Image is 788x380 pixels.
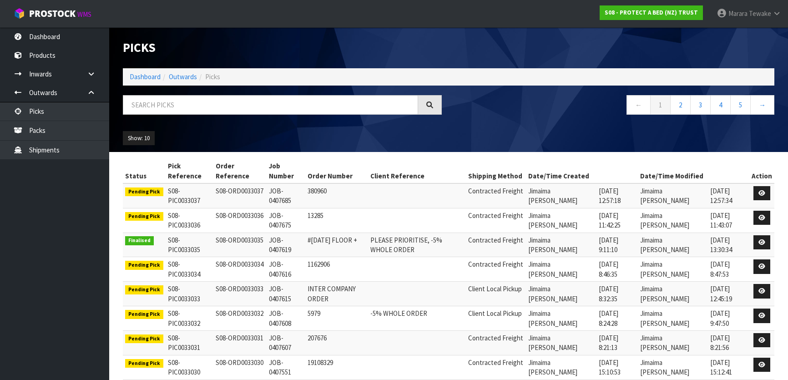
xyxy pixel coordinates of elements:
span: Contracted Freight [468,236,523,244]
span: Tewake [749,9,771,18]
a: 4 [710,95,731,115]
td: [DATE] 12:45:19 [708,282,749,306]
td: [DATE] 15:10:53 [596,355,638,380]
button: Show: 10 [123,131,155,146]
span: Pending Pick [125,285,163,294]
td: [DATE] 12:57:34 [708,183,749,208]
span: Client Local Pickup [468,309,522,318]
td: JOB-0407615 [267,282,305,306]
td: [DATE] 8:47:53 [708,257,749,282]
strong: S08 - PROTECT A BED (NZ) TRUST [605,9,698,16]
td: JOB-0407608 [267,306,305,331]
td: S08-ORD0033035 [213,233,266,257]
a: → [750,95,774,115]
th: Pick Reference [166,159,214,183]
a: 3 [690,95,711,115]
span: Contracted Freight [468,260,523,269]
td: S08-ORD0033034 [213,257,266,282]
td: 13285 [305,208,368,233]
td: S08-PIC0033033 [166,282,214,306]
td: S08-PIC0033037 [166,183,214,208]
td: S08-PIC0033030 [166,355,214,380]
span: ProStock [29,8,76,20]
th: Order Reference [213,159,266,183]
td: 5979 [305,306,368,331]
td: JOB-0407685 [267,183,305,208]
span: Finalised [125,236,154,245]
td: Jimaima [PERSON_NAME] [526,208,596,233]
td: INTER COMPANY ORDER [305,282,368,306]
td: Jimaima [PERSON_NAME] [638,306,708,331]
td: [DATE] 11:43:07 [708,208,749,233]
td: Jimaima [PERSON_NAME] [526,233,596,257]
a: 5 [730,95,751,115]
td: Jimaima [PERSON_NAME] [526,330,596,355]
td: [DATE] 8:21:56 [708,330,749,355]
span: Client Local Pickup [468,284,522,293]
a: ← [626,95,651,115]
td: JOB-0407607 [267,330,305,355]
td: JOB-0407619 [267,233,305,257]
td: Jimaima [PERSON_NAME] [526,257,596,282]
th: Order Number [305,159,368,183]
td: Jimaima [PERSON_NAME] [638,355,708,380]
td: S08-PIC0033035 [166,233,214,257]
td: 1162906 [305,257,368,282]
td: Jimaima [PERSON_NAME] [638,183,708,208]
th: Client Reference [368,159,466,183]
td: Jimaima [PERSON_NAME] [526,355,596,380]
td: PLEASE PRIORITISE, -5% WHOLE ORDER [368,233,466,257]
td: [DATE] 8:21:13 [596,330,638,355]
td: JOB-0407551 [267,355,305,380]
a: S08 - PROTECT A BED (NZ) TRUST [600,5,703,20]
a: Dashboard [130,72,161,81]
td: 19108329 [305,355,368,380]
nav: Page navigation [455,95,774,117]
td: [DATE] 8:32:35 [596,282,638,306]
span: Pending Pick [125,310,163,319]
td: 380960 [305,183,368,208]
td: JOB-0407616 [267,257,305,282]
span: Contracted Freight [468,187,523,195]
th: Job Number [267,159,305,183]
td: S08-ORD0033036 [213,208,266,233]
h1: Picks [123,41,442,55]
a: 1 [650,95,671,115]
span: Pending Pick [125,261,163,270]
input: Search picks [123,95,418,115]
img: cube-alt.png [14,8,25,19]
span: Contracted Freight [468,358,523,367]
td: Jimaima [PERSON_NAME] [526,282,596,306]
td: [DATE] 11:42:25 [596,208,638,233]
th: Status [123,159,166,183]
td: [DATE] 13:30:34 [708,233,749,257]
span: Pending Pick [125,212,163,221]
span: Pending Pick [125,334,163,344]
td: Jimaima [PERSON_NAME] [638,257,708,282]
td: S08-PIC0033032 [166,306,214,331]
small: WMS [77,10,91,19]
td: S08-ORD0033031 [213,330,266,355]
td: 207676 [305,330,368,355]
td: S08-ORD0033037 [213,183,266,208]
td: S08-PIC0033031 [166,330,214,355]
td: #[DATE] FLOOR + [305,233,368,257]
td: [DATE] 9:47:50 [708,306,749,331]
span: Pending Pick [125,359,163,368]
td: S08-PIC0033034 [166,257,214,282]
td: Jimaima [PERSON_NAME] [638,282,708,306]
td: [DATE] 8:46:35 [596,257,638,282]
td: S08-PIC0033036 [166,208,214,233]
td: JOB-0407675 [267,208,305,233]
span: Pending Pick [125,187,163,197]
td: S08-ORD0033032 [213,306,266,331]
td: Jimaima [PERSON_NAME] [638,233,708,257]
td: S08-ORD0033030 [213,355,266,380]
td: Jimaima [PERSON_NAME] [638,208,708,233]
td: [DATE] 15:12:41 [708,355,749,380]
a: Outwards [169,72,197,81]
td: Jimaima [PERSON_NAME] [638,330,708,355]
th: Shipping Method [466,159,526,183]
th: Date/Time Modified [638,159,749,183]
span: Contracted Freight [468,334,523,342]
